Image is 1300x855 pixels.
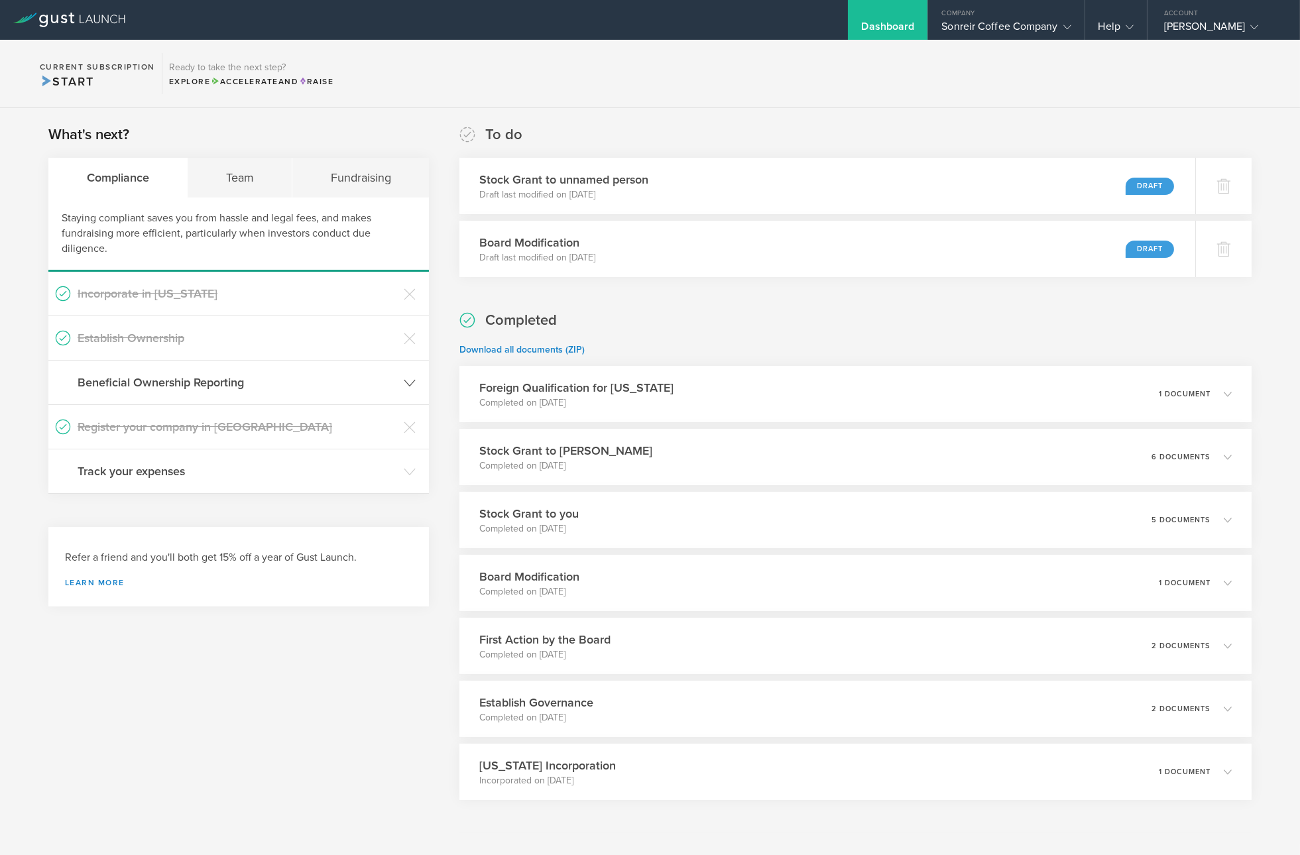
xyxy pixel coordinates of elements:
[211,77,299,86] span: and
[479,234,595,251] h3: Board Modification
[479,774,616,787] p: Incorporated on [DATE]
[1159,768,1211,775] p: 1 document
[479,505,579,522] h3: Stock Grant to you
[48,158,188,198] div: Compliance
[479,757,616,774] h3: [US_STATE] Incorporation
[485,125,522,144] h2: To do
[479,188,648,201] p: Draft last modified on [DATE]
[1152,642,1211,650] p: 2 documents
[78,285,397,302] h3: Incorporate in [US_STATE]
[459,158,1195,214] div: Stock Grant to unnamed personDraft last modified on [DATE]Draft
[479,522,579,536] p: Completed on [DATE]
[1152,453,1211,461] p: 6 documents
[78,418,397,435] h3: Register your company in [GEOGRAPHIC_DATA]
[78,374,397,391] h3: Beneficial Ownership Reporting
[459,221,1195,277] div: Board ModificationDraft last modified on [DATE]Draft
[941,20,1071,40] div: Sonreir Coffee Company
[479,442,652,459] h3: Stock Grant to [PERSON_NAME]
[479,396,674,410] p: Completed on [DATE]
[40,63,155,71] h2: Current Subscription
[169,63,333,72] h3: Ready to take the next step?
[1152,516,1211,524] p: 5 documents
[169,76,333,87] div: Explore
[479,251,595,264] p: Draft last modified on [DATE]
[479,171,648,188] h3: Stock Grant to unnamed person
[40,74,93,89] span: Start
[1152,705,1211,712] p: 2 documents
[292,158,429,198] div: Fundraising
[485,311,557,330] h2: Completed
[861,20,914,40] div: Dashboard
[479,648,611,661] p: Completed on [DATE]
[1159,579,1211,587] p: 1 document
[1234,791,1300,855] iframe: Chat Widget
[1164,20,1277,40] div: [PERSON_NAME]
[479,568,579,585] h3: Board Modification
[1126,178,1174,195] div: Draft
[48,125,129,144] h2: What's next?
[479,585,579,598] p: Completed on [DATE]
[1126,241,1174,258] div: Draft
[479,379,674,396] h3: Foreign Qualification for [US_STATE]
[459,344,585,355] a: Download all documents (ZIP)
[479,459,652,473] p: Completed on [DATE]
[65,579,412,587] a: Learn more
[162,53,340,94] div: Ready to take the next step?ExploreAccelerateandRaise
[211,77,278,86] span: Accelerate
[479,631,611,648] h3: First Action by the Board
[48,198,429,272] div: Staying compliant saves you from hassle and legal fees, and makes fundraising more efficient, par...
[1159,390,1211,398] p: 1 document
[479,694,593,711] h3: Establish Governance
[1098,20,1134,40] div: Help
[298,77,333,86] span: Raise
[78,329,397,347] h3: Establish Ownership
[479,711,593,724] p: Completed on [DATE]
[188,158,292,198] div: Team
[78,463,397,480] h3: Track your expenses
[65,550,412,565] h3: Refer a friend and you'll both get 15% off a year of Gust Launch.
